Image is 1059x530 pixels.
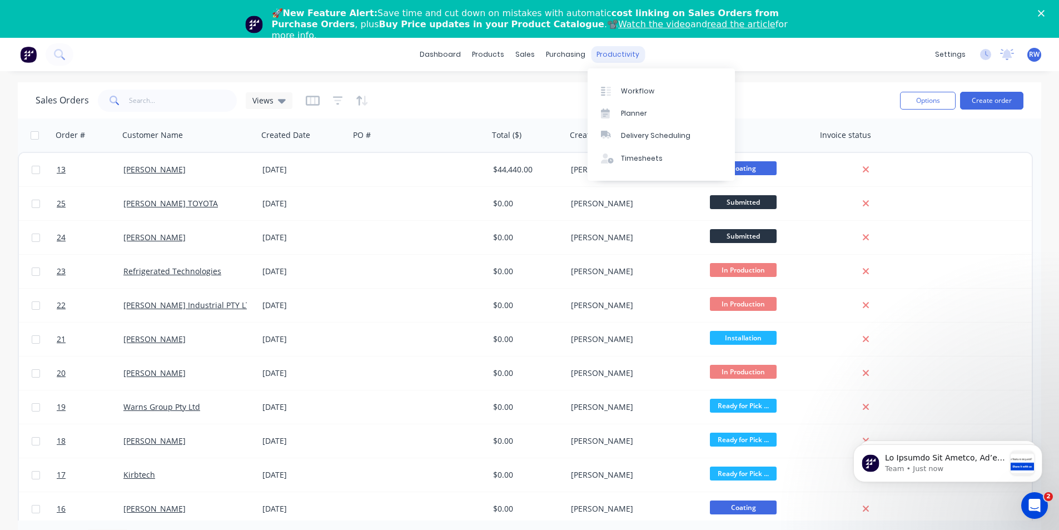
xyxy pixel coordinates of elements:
a: [PERSON_NAME] [123,435,186,446]
div: [PERSON_NAME] [571,300,694,311]
b: Buy Price updates in your Product Catalogue [379,19,604,29]
a: 16 [57,492,123,526]
span: 24 [57,232,66,243]
a: Warns Group Pty Ltd [123,402,200,412]
a: Refrigerated Technologies [123,266,221,276]
div: Order # [56,130,85,141]
p: Message from Team, sent Just now [48,42,168,52]
img: Factory [20,46,37,63]
a: 17 [57,458,123,492]
div: [PERSON_NAME] [571,469,694,481]
div: $0.00 [493,435,559,447]
b: New Feature Alert: [283,8,378,18]
div: [DATE] [262,164,345,175]
b: cost linking on Sales Orders from Purchase Orders [272,8,779,29]
div: [PERSON_NAME] [571,368,694,379]
span: 20 [57,368,66,379]
a: [PERSON_NAME] Industrial PTY LTD [123,300,256,310]
a: [PERSON_NAME] TOYOTA [123,198,218,209]
div: $0.00 [493,503,559,514]
div: Workflow [621,86,654,96]
div: [PERSON_NAME] [571,503,694,514]
div: [PERSON_NAME] [571,334,694,345]
div: $0.00 [493,402,559,413]
a: Watch the video [618,19,690,29]
span: Installation [710,331,777,345]
div: $0.00 [493,300,559,311]
span: 22 [57,300,66,311]
a: 23 [57,255,123,288]
a: Workflow [588,80,735,102]
div: 🚀 Save time and cut down on mistakes with automatic , plus .📽️ and for more info. [272,8,797,41]
a: Delivery Scheduling [588,125,735,147]
div: [DATE] [262,266,345,277]
div: [PERSON_NAME] [571,402,694,413]
span: In Production [710,263,777,277]
div: [PERSON_NAME] [571,164,694,175]
div: settings [929,46,971,63]
div: Customer Name [122,130,183,141]
div: Delivery Scheduling [621,131,690,141]
span: Submitted [710,195,777,209]
a: [PERSON_NAME] [123,232,186,242]
div: $0.00 [493,198,559,209]
a: 25 [57,187,123,220]
div: [PERSON_NAME] [571,232,694,243]
span: RW [1029,49,1040,60]
a: dashboard [414,46,466,63]
span: Ready for Pick ... [710,433,777,447]
div: $0.00 [493,266,559,277]
iframe: Intercom live chat [1021,492,1048,519]
span: 23 [57,266,66,277]
a: 22 [57,289,123,322]
div: [DATE] [262,198,345,209]
span: 21 [57,334,66,345]
div: $0.00 [493,232,559,243]
span: 18 [57,435,66,447]
div: Planner [621,108,647,118]
span: In Production [710,365,777,379]
span: 25 [57,198,66,209]
div: [DATE] [262,503,345,514]
a: [PERSON_NAME] [123,164,186,175]
a: read the article [707,19,775,29]
div: [DATE] [262,469,345,481]
iframe: Intercom notifications message [837,422,1059,500]
a: [PERSON_NAME] [123,368,186,378]
span: 17 [57,469,66,481]
div: [DATE] [262,232,345,243]
input: Search... [129,90,237,112]
div: [DATE] [262,402,345,413]
div: sales [510,46,540,63]
div: Total ($) [492,130,521,141]
div: [DATE] [262,368,345,379]
span: 19 [57,402,66,413]
div: Created Date [261,130,310,141]
a: 24 [57,221,123,254]
a: 13 [57,153,123,186]
span: Submitted [710,229,777,243]
span: 13 [57,164,66,175]
div: $0.00 [493,368,559,379]
div: $44,440.00 [493,164,559,175]
div: PO # [353,130,371,141]
span: 2 [1044,492,1053,501]
div: [PERSON_NAME] [571,435,694,447]
div: purchasing [540,46,591,63]
div: Invoice status [820,130,871,141]
div: [DATE] [262,334,345,345]
a: [PERSON_NAME] [123,334,186,344]
span: In Production [710,297,777,311]
div: $0.00 [493,334,559,345]
div: $0.00 [493,469,559,481]
h1: Sales Orders [36,95,89,106]
div: [DATE] [262,300,345,311]
div: [DATE] [262,435,345,447]
a: Timesheets [588,147,735,170]
button: Create order [960,92,1023,110]
a: Planner [588,102,735,125]
a: Kirbtech [123,469,155,480]
div: Close [1038,10,1049,17]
